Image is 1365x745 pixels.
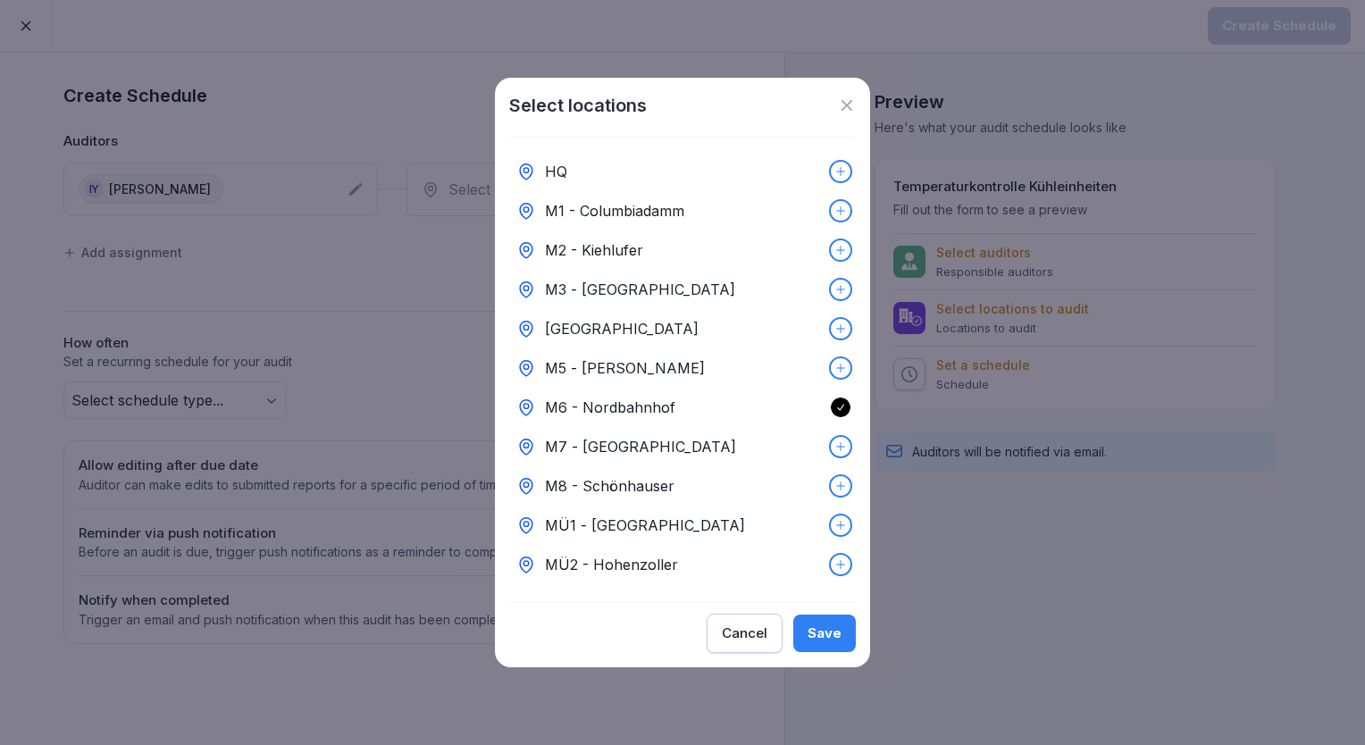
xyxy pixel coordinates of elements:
[545,161,567,182] p: HQ
[545,239,643,261] p: M2 - Kiehlufer
[545,436,736,457] p: M7 - [GEOGRAPHIC_DATA]
[545,318,699,339] p: [GEOGRAPHIC_DATA]
[722,624,767,643] div: Cancel
[545,554,678,575] p: MÜ2 - Hohenzoller
[545,397,675,418] p: M6 - Nordbahnhof
[545,475,674,497] p: M8 - Schönhauser
[793,615,856,652] button: Save
[545,357,705,379] p: M5 - [PERSON_NAME]
[545,200,684,222] p: M1 - Columbiadamm
[707,614,783,653] button: Cancel
[545,279,735,300] p: M3 - [GEOGRAPHIC_DATA]
[808,624,842,643] div: Save
[509,92,647,119] h1: Select locations
[545,515,745,536] p: MÜ1 - [GEOGRAPHIC_DATA]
